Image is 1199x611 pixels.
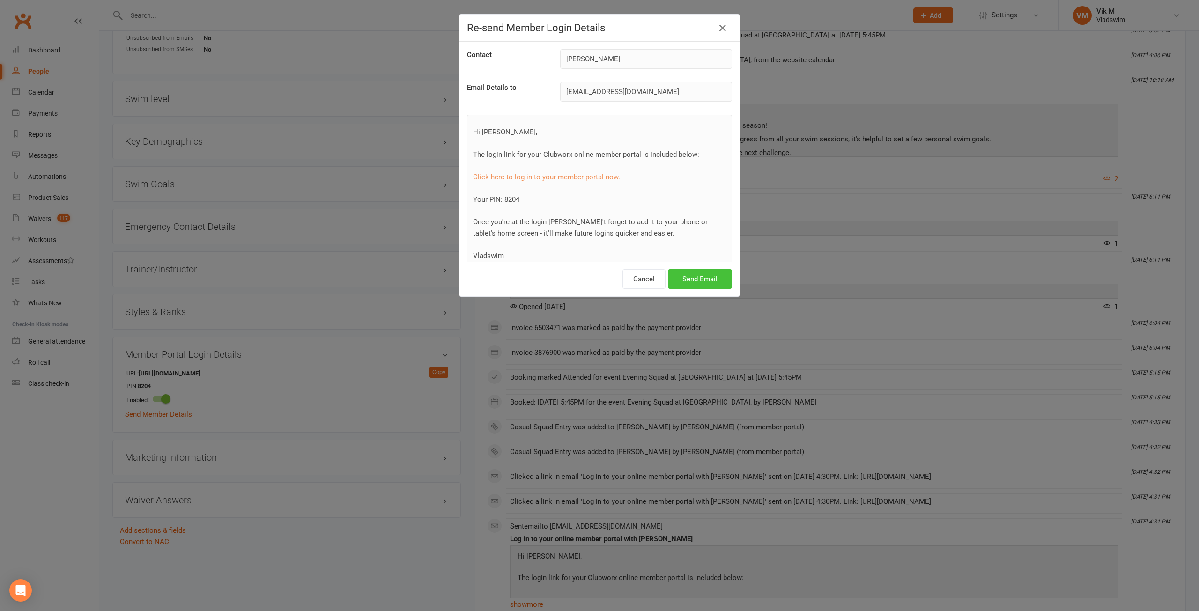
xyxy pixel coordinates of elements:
[467,22,732,34] h4: Re-send Member Login Details
[9,579,32,602] div: Open Intercom Messenger
[668,269,732,289] button: Send Email
[473,218,708,237] span: Once you're at the login [PERSON_NAME]'t forget to add it to your phone or tablet's home screen -...
[715,21,730,36] button: Close
[473,128,537,136] span: Hi [PERSON_NAME],
[467,82,517,93] label: Email Details to
[473,251,504,260] span: Vladswim
[473,195,519,204] span: Your PIN: 8204
[473,173,620,181] a: Click here to log in to your member portal now.
[622,269,666,289] button: Cancel
[467,49,492,60] label: Contact
[473,150,699,159] span: The login link for your Clubworx online member portal is included below:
